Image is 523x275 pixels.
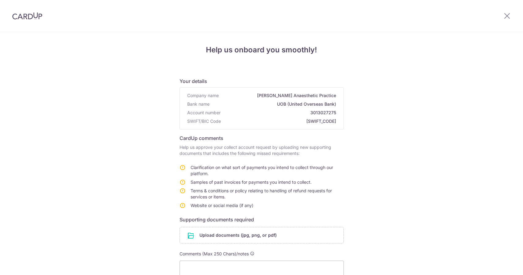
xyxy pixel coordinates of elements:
span: UOB (United Overseas Bank) [212,101,336,107]
h6: Supporting documents required [180,216,344,223]
span: Account number [187,110,221,116]
span: Bank name [187,101,210,107]
p: Help us approve your collect account request by uploading new supporting documents that includes ... [180,144,344,156]
span: SWIFT/BIC Code [187,118,221,124]
h6: CardUp comments [180,134,344,142]
span: [SWIFT_CODE] [223,118,336,124]
span: 3013027275 [223,110,336,116]
iframe: Opens a widget where you can find more information [484,257,517,272]
span: [PERSON_NAME] Anaesthetic Practice [221,92,336,99]
img: CardUp [12,12,42,20]
h6: Your details [180,77,344,85]
h4: Help us onboard you smoothly! [180,44,344,55]
span: Website or social media (if any) [191,203,253,208]
span: Terms & conditions or policy relating to handling of refund requests for services or items. [191,188,332,199]
span: Company name [187,92,219,99]
span: Comments (Max 250 Chars)/notes [180,251,249,256]
span: Clarification on what sort of payments you intend to collect through our platform. [191,165,333,176]
span: Samples of past invoices for payments you intend to collect. [191,179,312,185]
div: Upload documents (jpg, png, or pdf) [180,227,344,243]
